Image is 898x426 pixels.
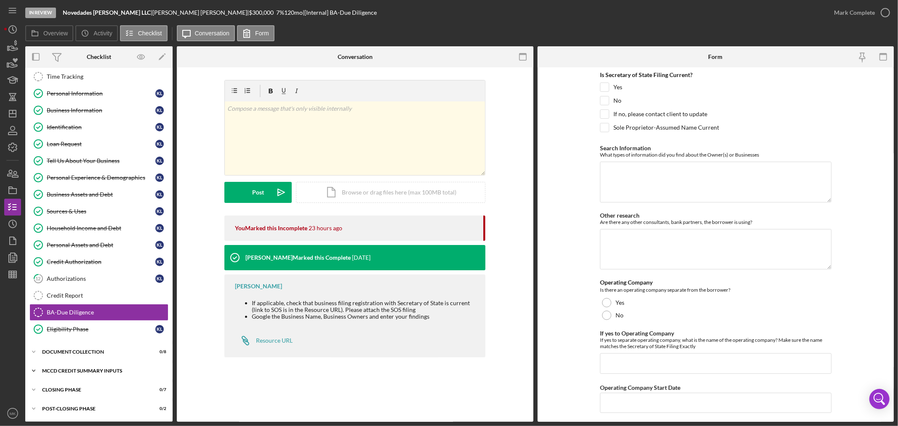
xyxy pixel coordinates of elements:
[155,89,164,98] div: K L
[224,182,292,203] button: Post
[29,203,168,220] a: Sources & UsesKL
[29,321,168,338] a: Eligibility PhaseKL
[43,30,68,37] label: Overview
[600,337,831,349] div: If yes to separate operating company, what is the name of the operating company? Make sure the na...
[155,106,164,114] div: K L
[613,96,621,105] label: No
[826,4,894,21] button: Mark Complete
[235,225,307,232] div: You Marked this Incomplete
[151,349,166,354] div: 0 / 8
[47,275,155,282] div: Authorizations
[47,90,155,97] div: Personal Information
[600,384,680,391] label: Operating Company Start Date
[600,144,651,152] label: Search Information
[87,53,111,60] div: Checklist
[613,110,707,118] label: If no, please contact client to update
[42,349,145,354] div: Document Collection
[155,123,164,131] div: K L
[309,225,342,232] time: 2025-09-03 22:25
[195,30,230,37] label: Conversation
[29,85,168,102] a: Personal InformationKL
[252,182,264,203] div: Post
[303,9,377,16] div: | [Internal] BA-Due Diligence
[29,186,168,203] a: Business Assets and DebtKL
[616,299,624,306] label: Yes
[47,309,168,316] div: BA-Due Diligence
[29,119,168,136] a: IdentificationKL
[120,25,168,41] button: Checklist
[47,208,155,215] div: Sources & Uses
[29,68,168,85] a: Time Tracking
[155,274,164,283] div: K L
[235,332,293,349] a: Resource URL
[42,368,162,373] div: MCCD Credit Summary Inputs
[155,325,164,333] div: K L
[42,406,145,411] div: Post-Closing Phase
[47,258,155,265] div: Credit Authorization
[152,9,249,16] div: [PERSON_NAME] [PERSON_NAME] |
[600,72,831,78] div: Is Secretary of State Filing Current?
[255,30,269,37] label: Form
[47,242,155,248] div: Personal Assets and Debt
[63,9,151,16] b: Novedades [PERSON_NAME] LLC
[600,330,674,337] label: If yes to Operating Company
[29,253,168,270] a: Credit AuthorizationKL
[138,30,162,37] label: Checklist
[42,387,145,392] div: Closing Phase
[47,73,168,80] div: Time Tracking
[276,9,284,16] div: 7 %
[352,254,370,261] time: 2025-07-09 21:01
[25,25,73,41] button: Overview
[4,405,21,422] button: MK
[155,224,164,232] div: K L
[29,102,168,119] a: Business InformationKL
[155,173,164,182] div: K L
[151,387,166,392] div: 0 / 7
[177,25,235,41] button: Conversation
[600,279,831,286] div: Operating Company
[155,140,164,148] div: K L
[600,212,640,219] label: Other research
[252,313,477,320] li: Google the Business Name, Business Owners and enter your findings
[75,25,117,41] button: Activity
[613,83,622,91] label: Yes
[834,4,875,21] div: Mark Complete
[245,254,351,261] div: [PERSON_NAME] Marked this Complete
[237,25,274,41] button: Form
[284,9,303,16] div: 120 mo
[36,276,41,281] tspan: 12
[600,152,831,158] div: What types of information did you find about the Owner(s) or Businesses
[47,326,155,333] div: Eligibility Phase
[29,152,168,169] a: Tell Us About Your BusinessKL
[709,53,723,60] div: Form
[249,9,274,16] span: $300,000
[63,9,152,16] div: |
[10,411,16,416] text: MK
[29,169,168,186] a: Personal Experience & DemographicsKL
[47,292,168,299] div: Credit Report
[600,219,831,225] div: Are there any other consultants, bank partners, the borrower is using?
[29,237,168,253] a: Personal Assets and DebtKL
[47,124,155,130] div: Identification
[338,53,373,60] div: Conversation
[155,157,164,165] div: K L
[155,241,164,249] div: K L
[256,337,293,344] div: Resource URL
[151,406,166,411] div: 0 / 2
[155,207,164,216] div: K L
[155,258,164,266] div: K L
[29,304,168,321] a: BA-Due Diligence
[47,107,155,114] div: Business Information
[613,123,719,132] label: Sole Proprietor-Assumed Name Current
[616,312,624,319] label: No
[93,30,112,37] label: Activity
[869,389,890,409] div: Open Intercom Messenger
[29,287,168,304] a: Credit Report
[252,300,477,313] li: If applicable, check that business filing registration with Secretary of State is current (link t...
[47,174,155,181] div: Personal Experience & Demographics
[29,220,168,237] a: Household Income and DebtKL
[155,190,164,199] div: K L
[47,141,155,147] div: Loan Request
[47,191,155,198] div: Business Assets and Debt
[47,157,155,164] div: Tell Us About Your Business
